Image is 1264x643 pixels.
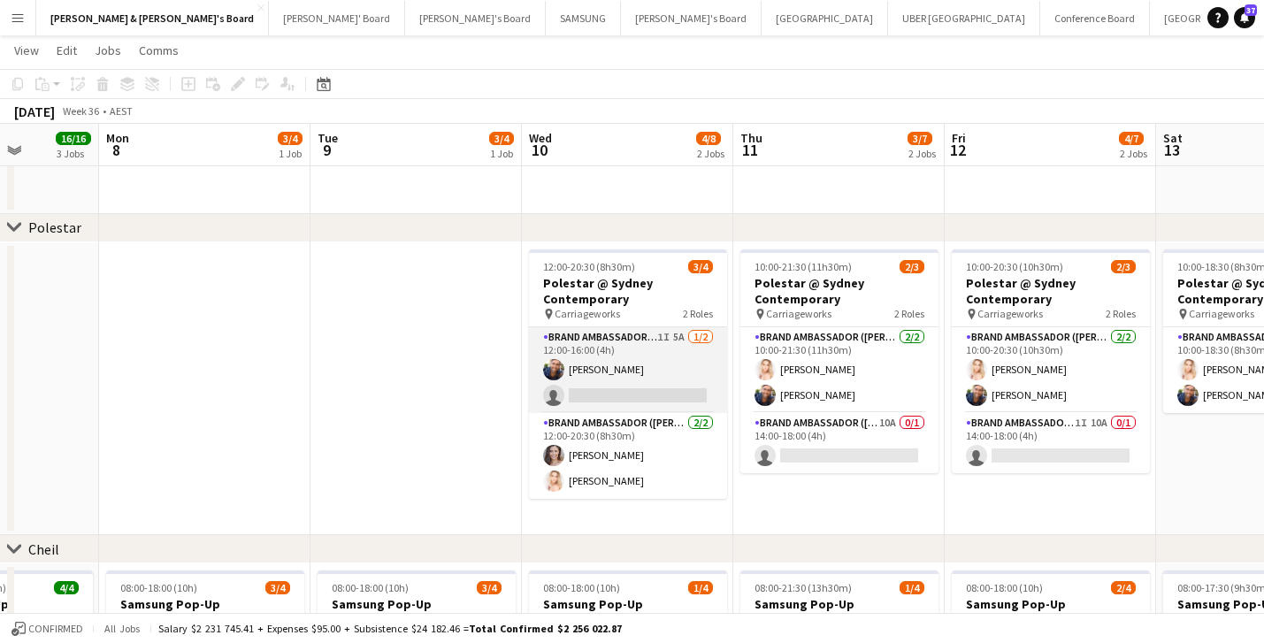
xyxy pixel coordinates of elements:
span: Thu [740,130,762,146]
span: 3/4 [265,581,290,594]
span: 11 [738,140,762,160]
span: Comms [139,42,179,58]
span: Tue [318,130,338,146]
span: 3/7 [908,132,932,145]
h3: Polestar @ Sydney Contemporary [529,275,727,307]
span: 3/4 [688,260,713,273]
div: 3 Jobs [57,147,90,160]
app-card-role: Brand Ambassador ([PERSON_NAME])2/210:00-21:30 (11h30m)[PERSON_NAME][PERSON_NAME] [740,327,938,413]
app-job-card: 10:00-20:30 (10h30m)2/3Polestar @ Sydney Contemporary Carriageworks2 RolesBrand Ambassador ([PERS... [952,249,1150,473]
span: Total Confirmed $2 256 022.87 [469,622,622,635]
div: Salary $2 231 745.41 + Expenses $95.00 + Subsistence $24 182.46 = [158,622,622,635]
h3: Polestar @ Sydney Contemporary [952,275,1150,307]
span: 16/16 [56,132,91,145]
button: SAMSUNG [546,1,621,35]
a: Comms [132,39,186,62]
div: Polestar [28,218,81,236]
span: 12 [949,140,966,160]
a: Edit [50,39,84,62]
button: [PERSON_NAME] & [PERSON_NAME]'s Board [36,1,269,35]
span: Carriageworks [766,307,831,320]
span: 37 [1245,4,1257,16]
app-job-card: 10:00-21:30 (11h30m)2/3Polestar @ Sydney Contemporary Carriageworks2 RolesBrand Ambassador ([PERS... [740,249,938,473]
span: 3/4 [278,132,303,145]
span: Confirmed [28,623,83,635]
span: Wed [529,130,552,146]
span: Jobs [95,42,121,58]
a: View [7,39,46,62]
span: 3/4 [477,581,502,594]
span: Sat [1163,130,1183,146]
span: Mon [106,130,129,146]
span: All jobs [101,622,143,635]
button: [PERSON_NAME]'s Board [621,1,762,35]
app-card-role: Brand Ambassador ([PERSON_NAME])1I5A1/212:00-16:00 (4h)[PERSON_NAME] [529,327,727,413]
span: 08:00-18:00 (10h) [332,581,409,594]
button: [GEOGRAPHIC_DATA] [762,1,888,35]
div: 2 Jobs [697,147,724,160]
div: [DATE] [14,103,55,120]
span: 13 [1161,140,1183,160]
app-card-role: Brand Ambassador ([PERSON_NAME])10A0/114:00-18:00 (4h) [740,413,938,473]
span: Carriageworks [977,307,1043,320]
button: UBER [GEOGRAPHIC_DATA] [888,1,1040,35]
span: Carriageworks [555,307,620,320]
span: 4/8 [696,132,721,145]
span: 2/3 [900,260,924,273]
a: Jobs [88,39,128,62]
span: 08:00-18:00 (10h) [543,581,620,594]
button: [PERSON_NAME]'s Board [405,1,546,35]
button: [PERSON_NAME]' Board [269,1,405,35]
span: 4/4 [54,581,79,594]
h3: Samsung Pop-Up ([GEOGRAPHIC_DATA]) [529,596,727,628]
app-job-card: 12:00-20:30 (8h30m)3/4Polestar @ Sydney Contemporary Carriageworks2 RolesBrand Ambassador ([PERSO... [529,249,727,499]
app-card-role: Brand Ambassador ([PERSON_NAME])1I10A0/114:00-18:00 (4h) [952,413,1150,473]
button: Confirmed [9,619,86,639]
span: View [14,42,39,58]
span: 2 Roles [1106,307,1136,320]
span: 08:00-18:00 (10h) [966,581,1043,594]
span: 12:00-20:30 (8h30m) [543,260,635,273]
a: 37 [1234,7,1255,28]
span: 1/4 [900,581,924,594]
button: Conference Board [1040,1,1150,35]
span: 2 Roles [894,307,924,320]
span: 10:00-20:30 (10h30m) [966,260,1063,273]
span: Week 36 [58,104,103,118]
span: 4/7 [1119,132,1144,145]
div: 1 Job [279,147,302,160]
div: 1 Job [490,147,513,160]
div: 2 Jobs [908,147,936,160]
h3: Polestar @ Sydney Contemporary [740,275,938,307]
span: 3/4 [489,132,514,145]
span: 2/3 [1111,260,1136,273]
h3: Samsung Pop-Up ([GEOGRAPHIC_DATA]) [318,596,516,628]
span: 10:00-21:30 (11h30m) [755,260,852,273]
h3: Samsung Pop-Up ([GEOGRAPHIC_DATA]) [952,596,1150,628]
div: Cheil [28,540,59,558]
span: 2/4 [1111,581,1136,594]
span: 2 Roles [683,307,713,320]
h3: Samsung Pop-Up ([GEOGRAPHIC_DATA]) [106,596,304,628]
span: 08:00-21:30 (13h30m) [755,581,852,594]
span: Edit [57,42,77,58]
div: AEST [110,104,133,118]
span: 10 [526,140,552,160]
app-card-role: Brand Ambassador ([PERSON_NAME])2/210:00-20:30 (10h30m)[PERSON_NAME][PERSON_NAME] [952,327,1150,413]
app-card-role: Brand Ambassador ([PERSON_NAME])2/212:00-20:30 (8h30m)[PERSON_NAME][PERSON_NAME] [529,413,727,499]
span: Carriageworks [1189,307,1254,320]
span: 1/4 [688,581,713,594]
span: 9 [315,140,338,160]
span: 8 [103,140,129,160]
h3: Samsung Pop-Up ([GEOGRAPHIC_DATA]) [740,596,938,628]
span: Fri [952,130,966,146]
div: 2 Jobs [1120,147,1147,160]
span: 08:00-18:00 (10h) [120,581,197,594]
